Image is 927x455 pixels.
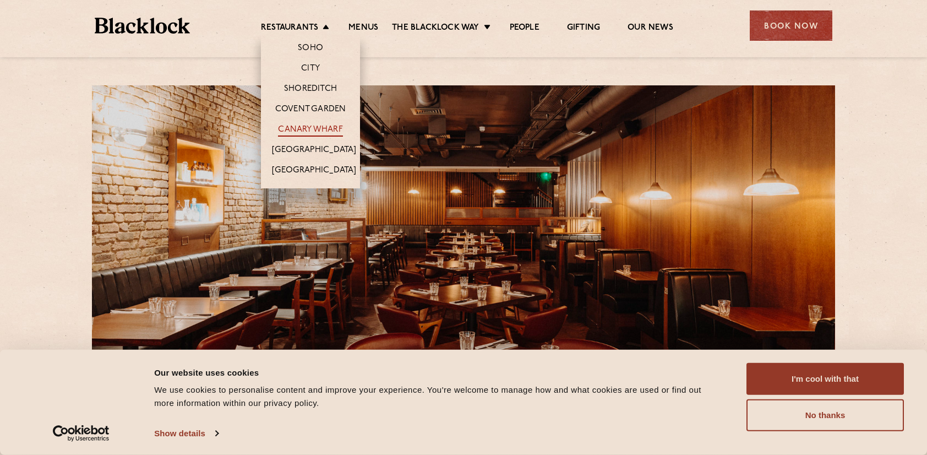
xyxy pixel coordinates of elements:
[628,23,673,35] a: Our News
[154,425,218,442] a: Show details
[154,383,722,410] div: We use cookies to personalise content and improve your experience. You're welcome to manage how a...
[510,23,539,35] a: People
[154,366,722,379] div: Our website uses cookies
[750,10,832,41] div: Book Now
[746,399,904,431] button: No thanks
[567,23,600,35] a: Gifting
[272,145,356,157] a: [GEOGRAPHIC_DATA]
[272,165,356,177] a: [GEOGRAPHIC_DATA]
[301,63,320,75] a: City
[746,363,904,395] button: I'm cool with that
[261,23,318,35] a: Restaurants
[298,43,323,55] a: Soho
[392,23,479,35] a: The Blacklock Way
[284,84,337,96] a: Shoreditch
[33,425,129,442] a: Usercentrics Cookiebot - opens in a new window
[278,124,342,137] a: Canary Wharf
[275,104,346,116] a: Covent Garden
[95,18,190,34] img: BL_Textured_Logo-footer-cropped.svg
[348,23,378,35] a: Menus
